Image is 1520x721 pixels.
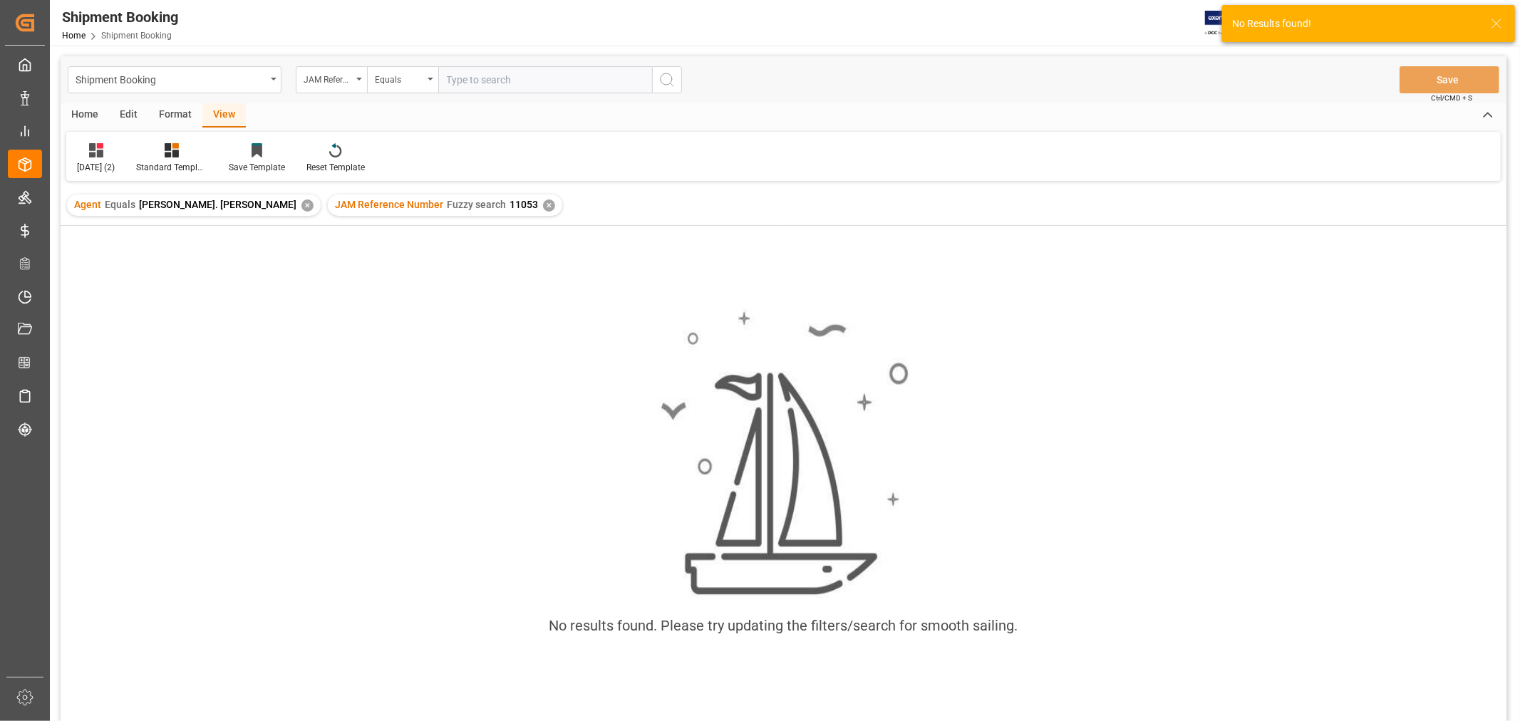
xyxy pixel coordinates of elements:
[77,161,115,174] div: [DATE] (2)
[148,103,202,128] div: Format
[136,161,207,174] div: Standard Templates
[549,615,1018,636] div: No results found. Please try updating the filters/search for smooth sailing.
[447,199,506,210] span: Fuzzy search
[109,103,148,128] div: Edit
[62,6,178,28] div: Shipment Booking
[229,161,285,174] div: Save Template
[1431,93,1472,103] span: Ctrl/CMD + S
[1400,66,1499,93] button: Save
[74,199,101,210] span: Agent
[296,66,367,93] button: open menu
[202,103,246,128] div: View
[335,199,443,210] span: JAM Reference Number
[304,70,352,86] div: JAM Reference Number
[76,70,266,88] div: Shipment Booking
[105,199,135,210] span: Equals
[659,309,909,598] img: smooth_sailing.jpeg
[301,199,314,212] div: ✕
[367,66,438,93] button: open menu
[438,66,652,93] input: Type to search
[375,70,423,86] div: Equals
[1232,16,1477,31] div: No Results found!
[62,31,86,41] a: Home
[139,199,296,210] span: [PERSON_NAME]. [PERSON_NAME]
[61,103,109,128] div: Home
[1205,11,1254,36] img: Exertis%20JAM%20-%20Email%20Logo.jpg_1722504956.jpg
[652,66,682,93] button: search button
[510,199,538,210] span: 11053
[68,66,281,93] button: open menu
[543,199,555,212] div: ✕
[306,161,365,174] div: Reset Template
